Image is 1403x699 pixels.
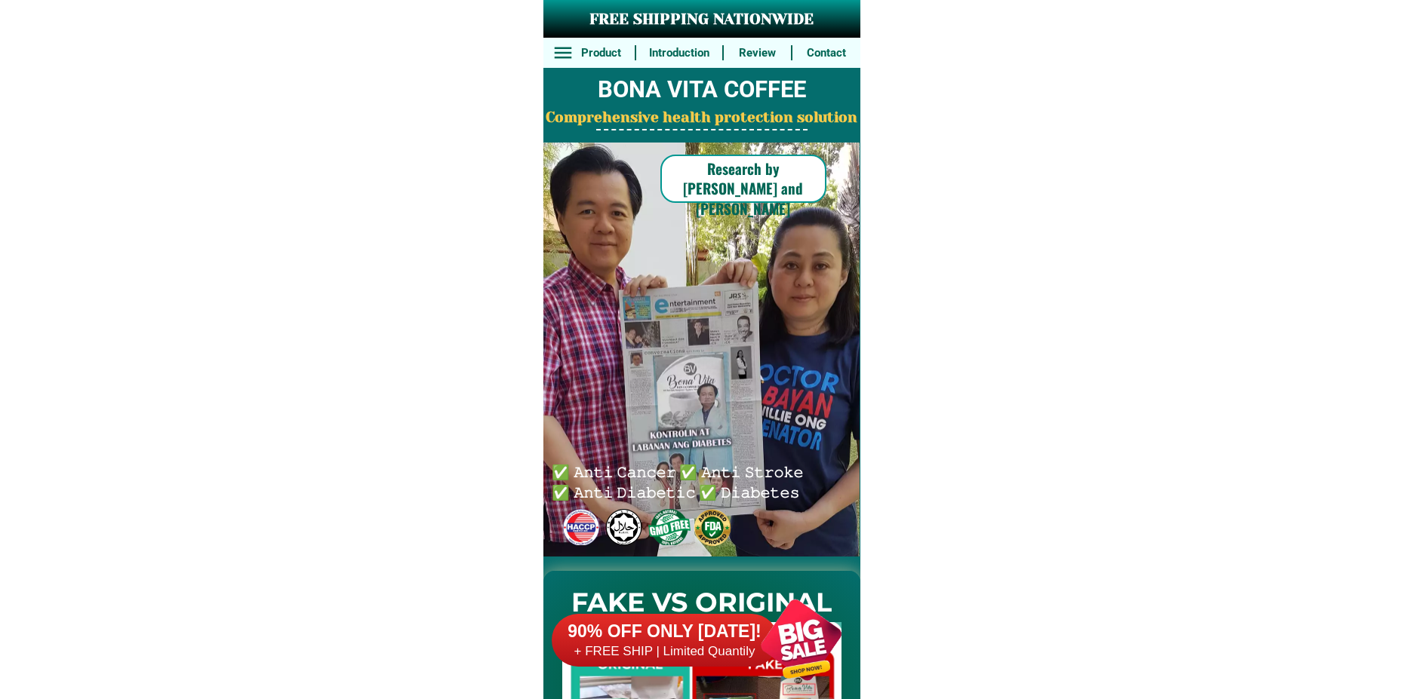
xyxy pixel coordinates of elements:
[543,583,860,623] h2: FAKE VS ORIGINAL
[552,621,778,643] h6: 90% OFF ONLY [DATE]!
[543,8,860,31] h3: FREE SHIPPING NATIONWIDE
[801,44,852,62] h6: Contact
[660,158,826,219] h6: Research by [PERSON_NAME] and [PERSON_NAME]
[575,44,626,62] h6: Product
[732,44,783,62] h6: Review
[543,72,860,108] h2: BONA VITA COFFEE
[552,643,778,660] h6: + FREE SHIP | Limited Quantily
[644,44,714,62] h6: Introduction
[543,107,860,129] h2: Comprehensive health protection solution
[552,461,810,501] h6: ✅ 𝙰𝚗𝚝𝚒 𝙲𝚊𝚗𝚌𝚎𝚛 ✅ 𝙰𝚗𝚝𝚒 𝚂𝚝𝚛𝚘𝚔𝚎 ✅ 𝙰𝚗𝚝𝚒 𝙳𝚒𝚊𝚋𝚎𝚝𝚒𝚌 ✅ 𝙳𝚒𝚊𝚋𝚎𝚝𝚎𝚜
